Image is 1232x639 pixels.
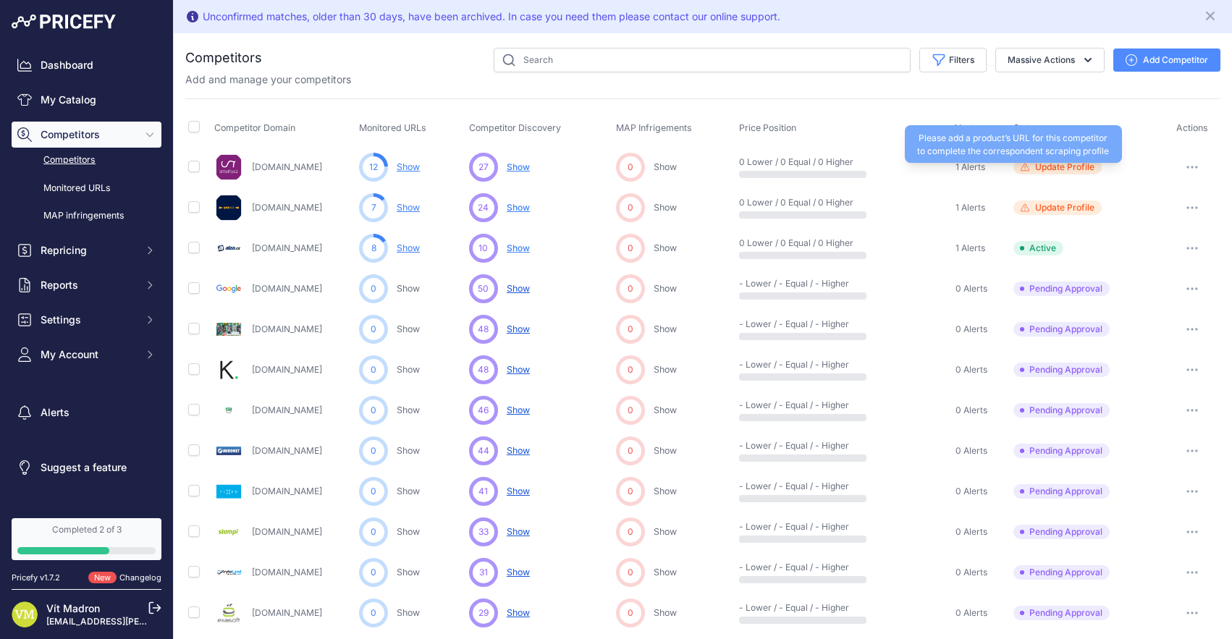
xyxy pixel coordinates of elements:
a: [DOMAIN_NAME] [252,161,322,172]
a: Show [654,364,677,375]
span: Price Position [739,122,796,133]
p: Add and manage your competitors [185,72,351,87]
button: Repricing [12,237,161,263]
a: 1 Alerts [953,160,985,174]
a: Vít Madron [46,602,100,614]
span: 0 Alerts [955,323,987,335]
a: Show [654,607,677,618]
a: [DOMAIN_NAME] [252,283,322,294]
span: Actions [1176,122,1208,133]
span: 0 [628,566,633,579]
a: Monitored URLs [12,176,161,201]
span: 0 Alerts [955,445,987,457]
a: [DOMAIN_NAME] [252,202,322,213]
a: [DOMAIN_NAME] [252,405,322,415]
a: [DOMAIN_NAME] [252,242,322,253]
a: Show [397,242,420,253]
p: - Lower / - Equal / - Higher [739,440,832,452]
span: Pending Approval [1013,363,1110,377]
span: 0 [371,606,376,619]
span: 8 [371,242,376,255]
a: [DOMAIN_NAME] [252,364,322,375]
p: 0 Lower / 0 Equal / 0 Higher [739,156,832,168]
span: Competitor Discovery [469,122,561,133]
p: 0 Lower / 0 Equal / 0 Higher [739,237,832,249]
span: 0 [371,323,376,336]
span: 0 [371,404,376,417]
h2: Competitors [185,48,262,68]
a: [DOMAIN_NAME] [252,445,322,456]
span: Show [507,161,530,172]
p: - Lower / - Equal / - Higher [739,602,832,614]
span: Show [507,607,530,618]
span: Show [507,567,530,577]
a: MAP infringements [12,203,161,229]
span: 41 [478,485,488,498]
a: Show [654,445,677,456]
a: Show [654,567,677,577]
button: Reports [12,272,161,298]
span: My Account [41,347,135,362]
span: 0 [628,323,633,336]
span: 0 [371,525,376,538]
span: 0 [628,161,633,174]
span: 29 [478,606,489,619]
nav: Sidebar [12,52,161,501]
span: 0 Alerts [955,526,987,538]
span: Update Profile [1035,161,1094,173]
a: Show [397,202,420,213]
p: 0 Lower / 0 Equal / 0 Higher [739,197,832,208]
span: Active [1013,241,1063,255]
a: Show [397,526,420,537]
a: Show [397,607,420,618]
a: [DOMAIN_NAME] [252,567,322,577]
a: Show [654,283,677,294]
span: 0 [371,485,376,498]
span: MAP Infrigements [616,122,692,133]
a: [DOMAIN_NAME] [252,486,322,496]
a: 1 Alerts [953,200,985,215]
a: Alerts [12,399,161,426]
a: Changelog [119,572,161,583]
span: Show [507,486,530,496]
a: 1 Alerts [953,241,985,255]
a: Show [397,445,420,456]
span: 0 [628,282,633,295]
span: 0 [628,606,633,619]
a: [EMAIL_ADDRESS][PERSON_NAME][DOMAIN_NAME] [46,616,269,627]
span: 1 Alerts [955,242,985,254]
span: Competitors [41,127,135,142]
span: Pending Approval [1013,484,1110,499]
span: 0 [628,242,633,255]
span: 50 [478,282,489,295]
span: Competitor Domain [214,122,295,133]
span: 31 [479,566,488,579]
input: Search [494,48,911,72]
a: Show [654,202,677,213]
span: Show [507,405,530,415]
span: Pending Approval [1013,322,1110,337]
span: Settings [41,313,135,327]
button: Add Competitor [1113,48,1220,72]
span: Pending Approval [1013,282,1110,296]
span: 44 [478,444,489,457]
span: Show [507,323,530,334]
div: Completed 2 of 3 [17,524,156,536]
a: Show [397,405,420,415]
p: - Lower / - Equal / - Higher [739,359,832,371]
span: 1 Alerts [955,202,985,213]
span: 0 [371,566,376,579]
button: Massive Actions [995,48,1105,72]
span: Update Profile [1035,202,1094,213]
span: Repricing [41,243,135,258]
span: 0 [628,363,633,376]
a: Dashboard [12,52,161,78]
span: 0 Alerts [955,283,987,295]
div: Pricefy v1.7.2 [12,572,60,584]
p: - Lower / - Equal / - Higher [739,278,832,289]
a: Show [654,323,677,334]
a: Show [654,405,677,415]
span: Pending Approval [1013,606,1110,620]
span: 7 [371,201,376,214]
p: - Lower / - Equal / - Higher [739,521,832,533]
